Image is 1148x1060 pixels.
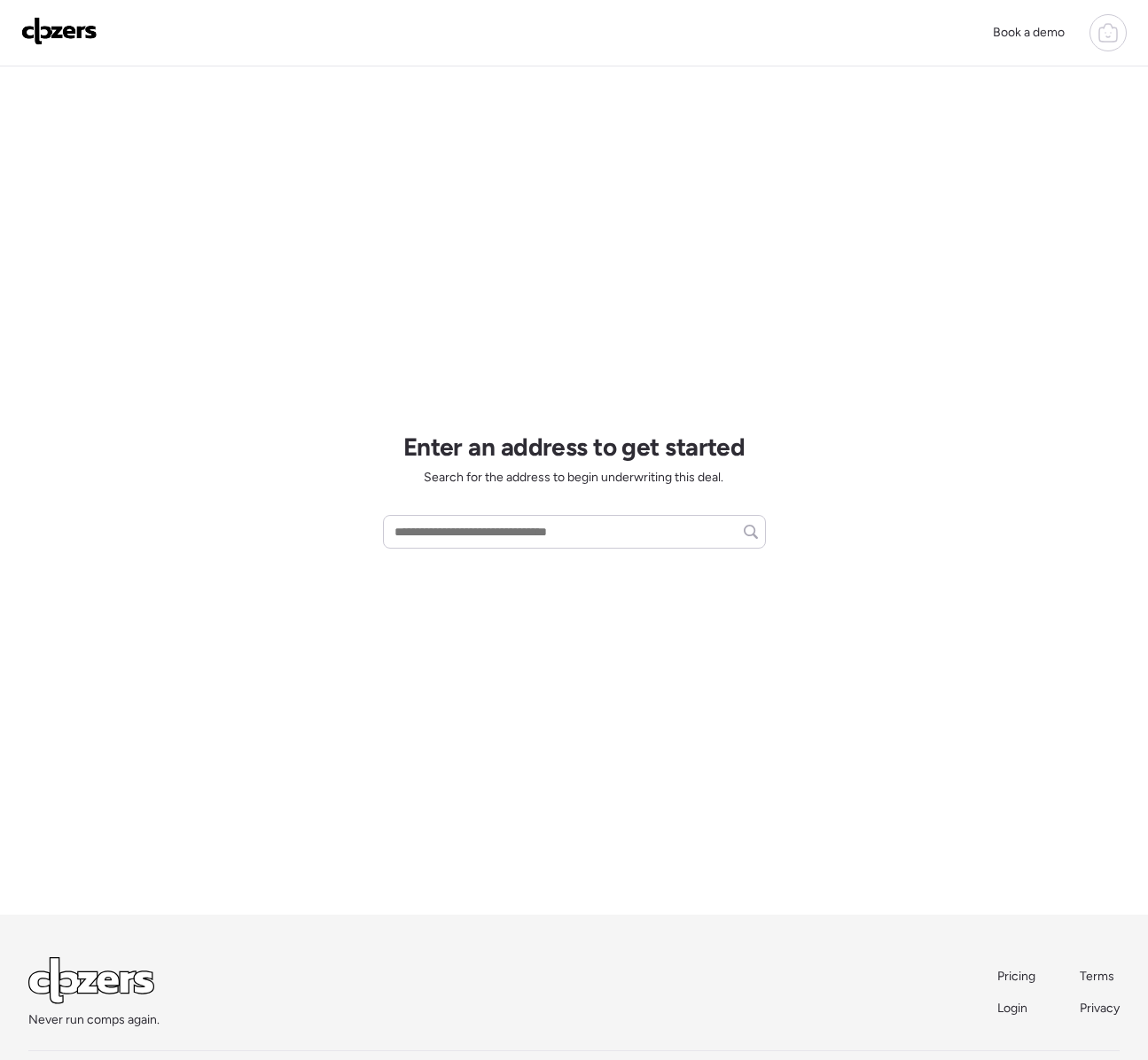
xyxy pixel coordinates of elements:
[997,969,1035,984] span: Pricing
[1080,968,1120,986] a: Terms
[1080,1000,1120,1017] a: Privacy
[997,1001,1027,1016] span: Login
[403,432,746,462] h1: Enter an address to get started
[997,968,1037,986] a: Pricing
[1080,969,1114,984] span: Terms
[28,1011,160,1029] span: Never run comps again.
[1080,1001,1120,1016] span: Privacy
[997,1000,1037,1017] a: Login
[424,469,723,487] span: Search for the address to begin underwriting this deal.
[993,25,1065,40] span: Book a demo
[21,17,98,45] img: Logo
[28,957,154,1004] img: Logo Light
